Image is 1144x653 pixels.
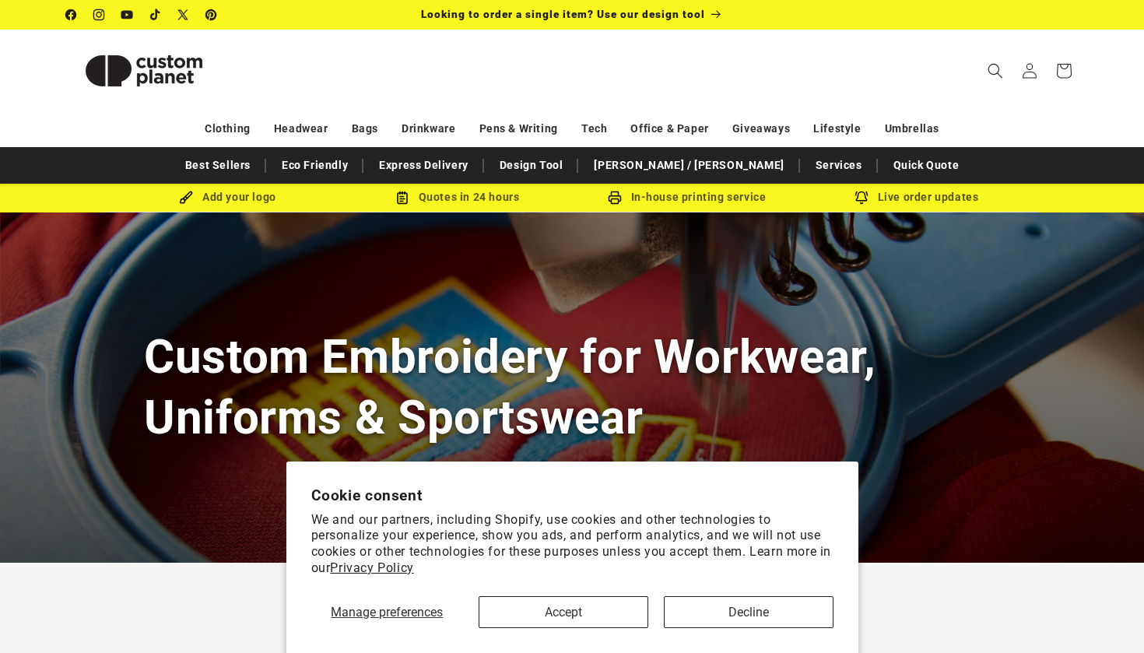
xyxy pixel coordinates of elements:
a: Pens & Writing [479,115,558,142]
img: Brush Icon [179,191,193,205]
p: We and our partners, including Shopify, use cookies and other technologies to personalize your ex... [311,512,833,577]
button: Decline [664,596,833,628]
a: Clothing [205,115,251,142]
a: Design Tool [492,152,571,179]
h2: Cookie consent [311,486,833,504]
a: [PERSON_NAME] / [PERSON_NAME] [586,152,791,179]
div: Add your logo [113,188,342,207]
a: Eco Friendly [274,152,356,179]
div: Live order updates [802,188,1031,207]
a: Services [808,152,870,179]
span: Manage preferences [331,605,443,620]
a: Quick Quote [886,152,967,179]
a: Tech [581,115,607,142]
a: Custom Planet [61,30,228,111]
a: Headwear [274,115,328,142]
div: Quotes in 24 hours [342,188,572,207]
img: Order updates [854,191,869,205]
a: Umbrellas [885,115,939,142]
button: Accept [479,596,648,628]
button: Manage preferences [311,596,464,628]
img: Order Updates Icon [395,191,409,205]
a: Best Sellers [177,152,258,179]
img: Custom Planet [66,36,222,106]
img: In-house printing [608,191,622,205]
a: Lifestyle [813,115,861,142]
a: Giveaways [732,115,790,142]
div: In-house printing service [572,188,802,207]
a: Office & Paper [630,115,708,142]
a: Privacy Policy [330,560,413,575]
a: Bags [352,115,378,142]
summary: Search [978,54,1012,88]
span: Looking to order a single item? Use our design tool [421,8,705,20]
a: Express Delivery [371,152,476,179]
h1: Custom Embroidery for Workwear, Uniforms & Sportswear [144,327,1000,447]
iframe: Chat Widget [1066,578,1144,653]
a: Drinkware [402,115,455,142]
